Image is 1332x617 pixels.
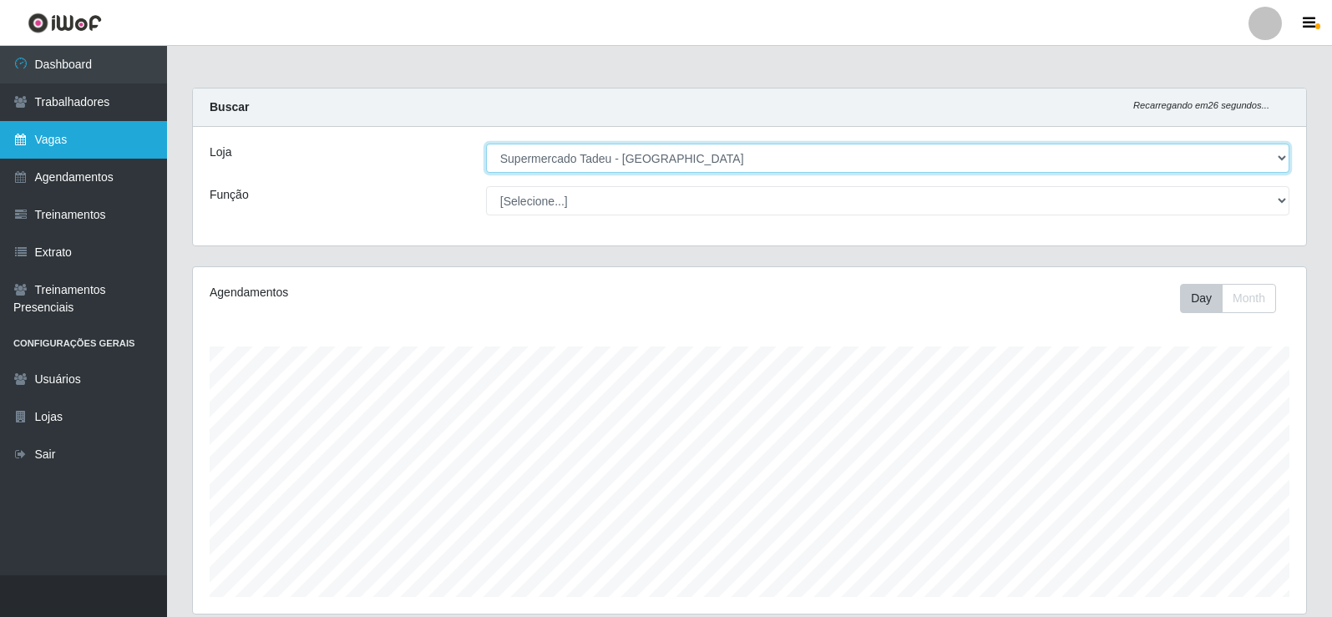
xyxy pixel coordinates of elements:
[1180,284,1276,313] div: First group
[1180,284,1223,313] button: Day
[210,144,231,161] label: Loja
[1133,100,1269,110] i: Recarregando em 26 segundos...
[210,100,249,114] strong: Buscar
[1180,284,1289,313] div: Toolbar with button groups
[28,13,102,33] img: CoreUI Logo
[210,186,249,204] label: Função
[1222,284,1276,313] button: Month
[210,284,645,301] div: Agendamentos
